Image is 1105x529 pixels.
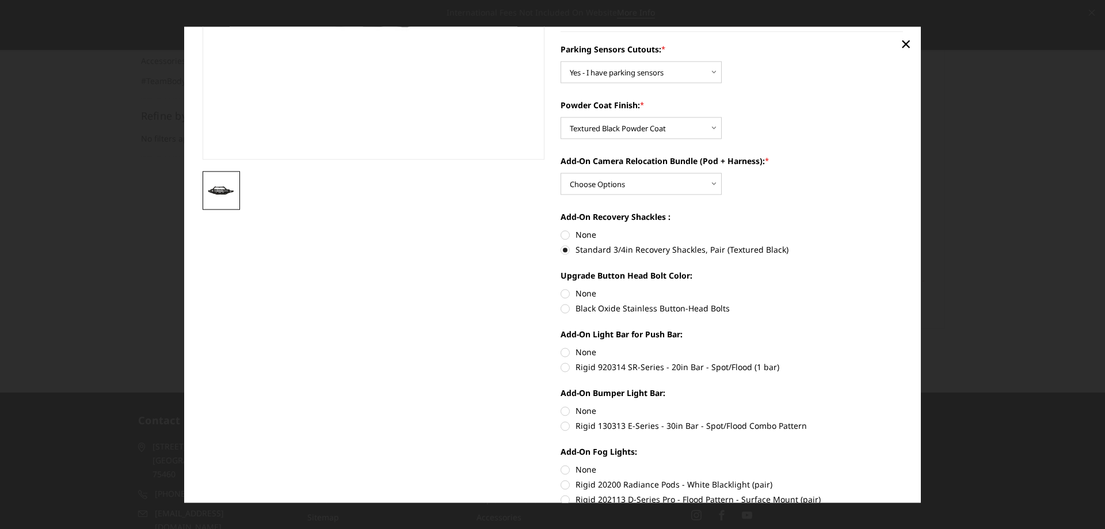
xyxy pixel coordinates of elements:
label: Standard 3/4in Recovery Shackles, Pair (Textured Black) [561,243,903,256]
img: 2022-2025 Chevrolet Silverado 1500 - Freedom Series - Baja Front Bumper (winch mount) [206,182,237,199]
label: Add-On Bumper Light Bar: [561,387,903,399]
label: Rigid 202113 D-Series Pro - Flood Pattern - Surface Mount (pair) [561,493,903,505]
label: Rigid 130313 E-Series - 30in Bar - Spot/Flood Combo Pattern [561,420,903,432]
label: Parking Sensors Cutouts: [561,43,903,55]
label: Powder Coat Finish: [561,99,903,111]
label: None [561,287,903,299]
label: None [561,405,903,417]
label: Add-On Camera Relocation Bundle (Pod + Harness): [561,155,903,167]
a: Close [897,35,915,54]
span: × [901,32,911,56]
label: None [561,229,903,241]
label: Upgrade Button Head Bolt Color: [561,269,903,281]
label: Add-On Fog Lights: [561,446,903,458]
label: Add-On Light Bar for Push Bar: [561,328,903,340]
label: None [561,346,903,358]
label: Black Oxide Stainless Button-Head Bolts [561,302,903,314]
label: Rigid 20200 Radiance Pods - White Blacklight (pair) [561,478,903,490]
label: Rigid 920314 SR-Series - 20in Bar - Spot/Flood (1 bar) [561,361,903,373]
label: Add-On Recovery Shackles : [561,211,903,223]
label: None [561,463,903,475]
